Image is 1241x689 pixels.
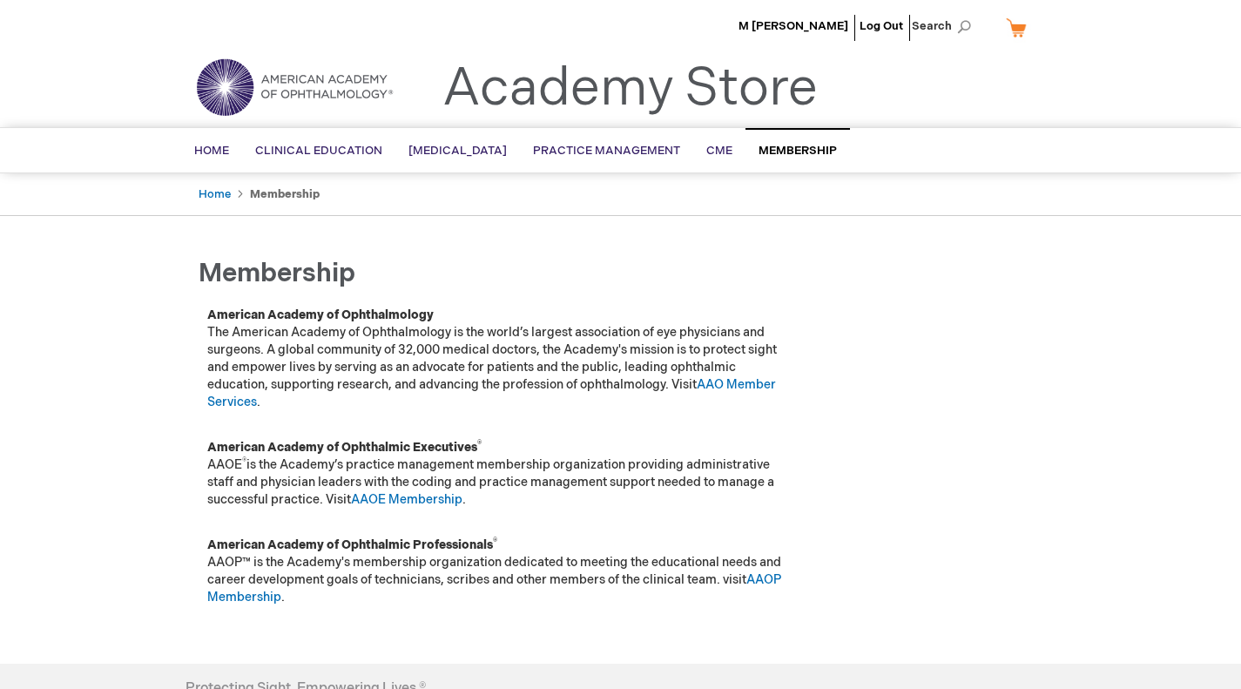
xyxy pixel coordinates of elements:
[533,144,680,158] span: Practice Management
[199,258,355,289] span: Membership
[250,187,320,201] strong: Membership
[477,439,482,449] sup: ®
[255,144,382,158] span: Clinical Education
[860,19,903,33] a: Log Out
[351,492,462,507] a: AAOE Membership
[493,537,497,547] sup: ®
[242,456,246,467] sup: ®
[207,307,791,411] p: The American Academy of Ophthalmology is the world’s largest association of eye physicians and su...
[207,537,497,552] strong: American Academy of Ophthalmic Professionals
[912,9,978,44] span: Search
[739,19,848,33] a: M [PERSON_NAME]
[759,144,837,158] span: Membership
[199,187,231,201] a: Home
[207,537,791,606] p: AAOP™ is the Academy's membership organization dedicated to meeting the educational needs and car...
[207,439,791,509] p: AAOE is the Academy’s practice management membership organization providing administrative staff ...
[207,307,434,322] strong: American Academy of Ophthalmology
[207,440,482,455] strong: American Academy of Ophthalmic Executives
[706,144,732,158] span: CME
[442,57,818,120] a: Academy Store
[194,144,229,158] span: Home
[408,144,507,158] span: [MEDICAL_DATA]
